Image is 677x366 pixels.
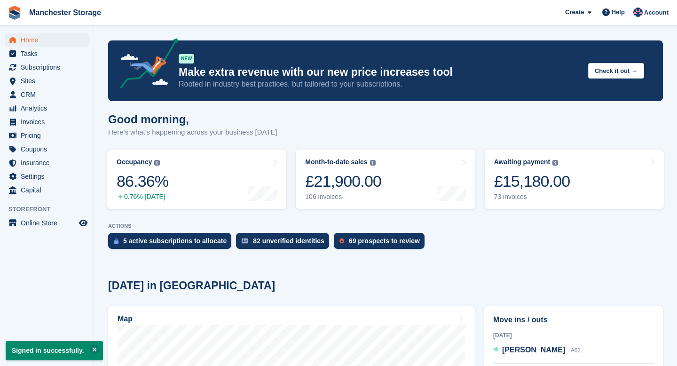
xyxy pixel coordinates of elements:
p: Rooted in industry best practices, but tailored to your subscriptions. [179,79,581,89]
img: icon-info-grey-7440780725fd019a000dd9b08b2336e03edf1995a4989e88bcd33f0948082b44.svg [154,160,160,166]
h2: Map [118,315,133,323]
span: Capital [21,183,77,197]
span: Coupons [21,143,77,156]
img: icon-info-grey-7440780725fd019a000dd9b08b2336e03edf1995a4989e88bcd33f0948082b44.svg [552,160,558,166]
div: 73 invoices [494,193,570,201]
a: 82 unverified identities [236,233,334,254]
span: CRM [21,88,77,101]
img: prospect-51fa495bee0391a8d652442698ab0144808aea92771e9ea1ae160a38d050c398.svg [339,238,344,244]
a: Occupancy 86.36% 0.76% [DATE] [107,150,286,209]
a: 69 prospects to review [334,233,429,254]
div: £15,180.00 [494,172,570,191]
div: Occupancy [117,158,152,166]
div: 5 active subscriptions to allocate [123,237,227,245]
img: stora-icon-8386f47178a22dfd0bd8f6a31ec36ba5ce8667c1dd55bd0f319d3a0aa187defe.svg [8,6,22,20]
span: Insurance [21,156,77,169]
a: menu [5,170,89,183]
img: icon-info-grey-7440780725fd019a000dd9b08b2336e03edf1995a4989e88bcd33f0948082b44.svg [370,160,376,166]
img: price-adjustments-announcement-icon-8257ccfd72463d97f412b2fc003d46551f7dbcb40ab6d574587a9cd5c0d94... [112,38,178,92]
span: Subscriptions [21,61,77,74]
a: menu [5,88,89,101]
a: menu [5,61,89,74]
a: menu [5,115,89,128]
a: menu [5,216,89,230]
span: Online Store [21,216,77,230]
p: Signed in successfully. [6,341,103,360]
span: Sites [21,74,77,88]
h1: Good morning, [108,113,277,126]
div: Month-to-date sales [305,158,367,166]
div: 86.36% [117,172,168,191]
a: menu [5,183,89,197]
a: menu [5,47,89,60]
span: Home [21,33,77,47]
span: Help [612,8,625,17]
div: 82 unverified identities [253,237,324,245]
a: Manchester Storage [25,5,105,20]
a: Month-to-date sales £21,900.00 106 invoices [296,150,475,209]
h2: Move ins / outs [493,314,654,326]
p: ACTIONS [108,223,663,229]
span: Settings [21,170,77,183]
a: menu [5,156,89,169]
div: 0.76% [DATE] [117,193,168,201]
p: Make extra revenue with our new price increases tool [179,65,581,79]
span: [PERSON_NAME] [502,346,565,354]
span: Analytics [21,102,77,115]
div: 106 invoices [305,193,381,201]
span: Create [565,8,584,17]
div: NEW [179,54,194,64]
span: Storefront [8,205,94,214]
a: menu [5,129,89,142]
img: verify_identity-adf6edd0f0f0b5bbfe63781bf79b02c33cf7c696d77639b501bdc392416b5a36.svg [242,238,248,244]
span: Invoices [21,115,77,128]
div: £21,900.00 [305,172,381,191]
h2: [DATE] in [GEOGRAPHIC_DATA] [108,279,275,292]
a: [PERSON_NAME] A62 [493,344,581,357]
img: active_subscription_to_allocate_icon-d502201f5373d7db506a760aba3b589e785aa758c864c3986d89f69b8ff3... [114,238,118,244]
a: menu [5,143,89,156]
div: Awaiting payment [494,158,551,166]
span: A62 [571,347,581,354]
span: Pricing [21,129,77,142]
div: 69 prospects to review [349,237,420,245]
a: 5 active subscriptions to allocate [108,233,236,254]
div: [DATE] [493,331,654,340]
a: Preview store [78,217,89,229]
a: menu [5,102,89,115]
button: Check it out → [588,63,644,79]
span: Tasks [21,47,77,60]
a: menu [5,74,89,88]
p: Here's what's happening across your business [DATE] [108,127,277,138]
a: menu [5,33,89,47]
span: Account [644,8,669,17]
a: Awaiting payment £15,180.00 73 invoices [485,150,664,209]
